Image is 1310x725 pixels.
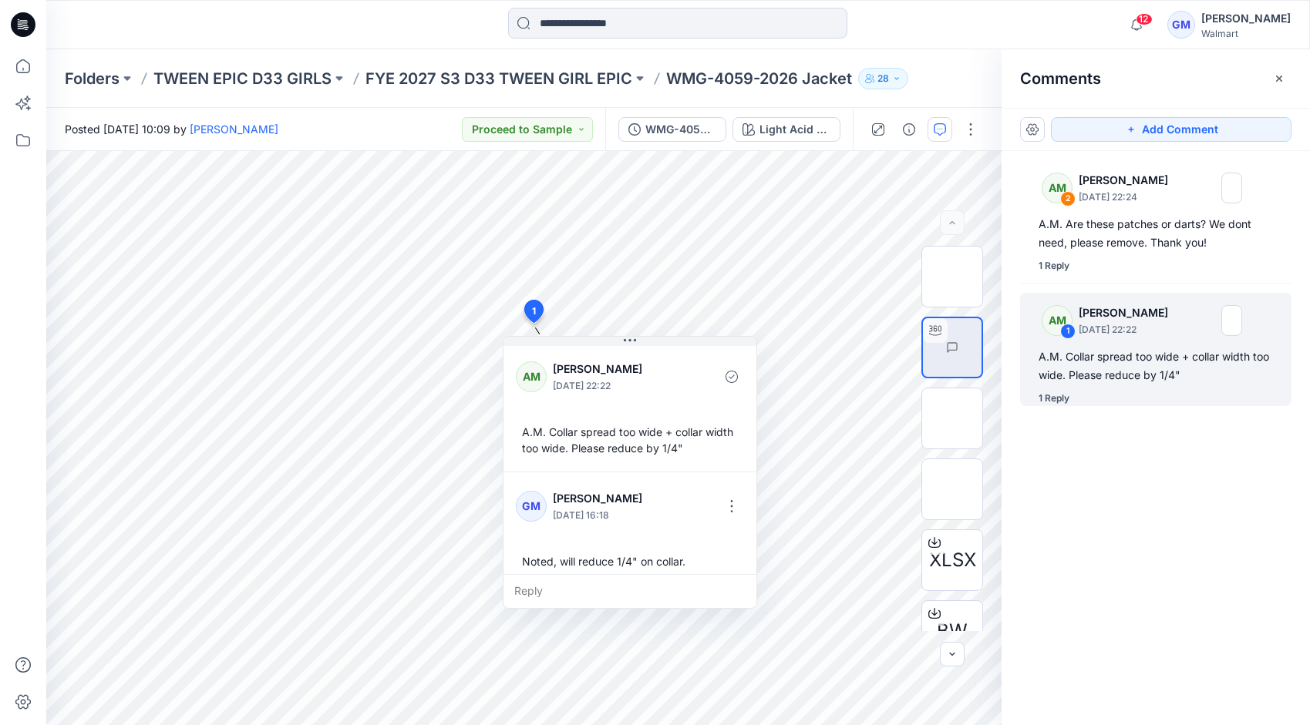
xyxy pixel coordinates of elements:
[1039,215,1273,252] div: A.M. Are these patches or darts? We dont need, please remove. Thank you!
[1136,13,1153,25] span: 12
[732,117,840,142] button: Light Acid Wash
[666,68,852,89] p: WMG-4059-2026 Jacket
[759,121,830,138] div: Light Acid Wash
[1060,324,1076,339] div: 1
[1079,190,1178,205] p: [DATE] 22:24
[1042,305,1073,336] div: AM
[516,361,547,392] div: AM
[553,489,655,508] p: [PERSON_NAME]
[553,508,655,523] p: [DATE] 16:18
[153,68,332,89] a: TWEEN EPIC D33 GIRLS
[365,68,632,89] a: FYE 2027 S3 D33 TWEEN GIRL EPIC
[1201,9,1291,28] div: [PERSON_NAME]
[1060,191,1076,206] div: 2
[1020,69,1101,88] h2: Comments
[516,547,744,576] div: Noted, will reduce 1/4" on collar.
[1042,173,1073,203] div: AM
[618,117,726,142] button: WMG-4059-2026 Jacket_Full Colorway
[516,418,744,462] div: A.M. Collar spread too wide + collar width too wide. Please reduce by 1/4"
[1039,347,1273,384] div: A.M. Collar spread too wide + collar width too wide. Please reduce by 1/4"
[532,304,536,318] span: 1
[553,360,679,378] p: [PERSON_NAME]
[858,68,908,89] button: 28
[937,617,968,645] span: BW
[516,491,547,522] div: GM
[1051,117,1291,142] button: Add Comment
[503,574,756,608] div: Reply
[1079,322,1178,337] p: [DATE] 22:22
[929,546,976,574] span: XLSX
[1039,391,1069,406] div: 1 Reply
[1079,171,1178,190] p: [PERSON_NAME]
[65,68,120,89] a: Folders
[65,121,278,137] span: Posted [DATE] 10:09 by
[1039,258,1069,274] div: 1 Reply
[1167,11,1195,39] div: GM
[897,117,921,142] button: Details
[645,121,716,138] div: WMG-4059-2026 Jacket_Full Colorway
[553,378,679,394] p: [DATE] 22:22
[1201,28,1291,39] div: Walmart
[1079,304,1178,322] p: [PERSON_NAME]
[190,123,278,136] a: [PERSON_NAME]
[877,70,889,87] p: 28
